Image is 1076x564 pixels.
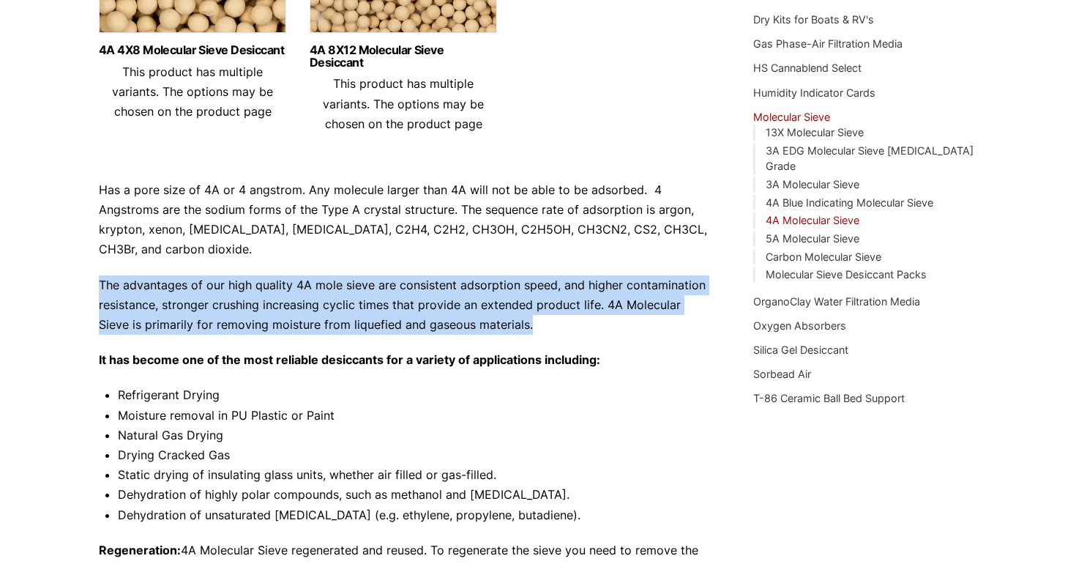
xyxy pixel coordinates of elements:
a: Humidity Indicator Cards [753,86,875,99]
p: The advantages of our high quality 4A mole sieve are consistent adsorption speed, and higher cont... [99,275,709,335]
a: Oxygen Absorbers [753,319,846,332]
a: 13X Molecular Sieve [766,126,864,138]
li: Dehydration of unsaturated [MEDICAL_DATA] (e.g. ethylene, propylene, butadiene). [118,505,709,525]
li: Static drying of insulating glass units, whether air filled or gas-filled. [118,465,709,485]
a: 5A Molecular Sieve [766,232,859,245]
a: 4A 8X12 Molecular Sieve Desiccant [310,44,497,69]
li: Drying Cracked Gas [118,445,709,465]
a: Carbon Molecular Sieve [766,251,881,263]
strong: It has become one of the most reliable desiccants for a variety of applications including: [99,352,600,367]
a: Silica Gel Desiccant [753,344,848,356]
span: This product has multiple variants. The options may be chosen on the product page [323,76,484,130]
li: Moisture removal in PU Plastic or Paint [118,406,709,426]
a: Sorbead Air [753,368,811,380]
a: Dry Kits for Boats & RV's [753,13,874,26]
a: 4A Molecular Sieve [766,214,859,226]
a: 4A 4X8 Molecular Sieve Desiccant [99,44,286,56]
a: HS Cannablend Select [753,62,862,74]
li: Natural Gas Drying [118,426,709,445]
span: This product has multiple variants. The options may be chosen on the product page [112,64,273,119]
a: Gas Phase-Air Filtration Media [753,37,903,50]
a: Molecular Sieve [753,111,830,123]
a: 3A EDG Molecular Sieve [MEDICAL_DATA] Grade [766,144,974,173]
li: Refrigerant Drying [118,385,709,405]
a: T-86 Ceramic Ball Bed Support [753,392,905,404]
strong: Regeneration: [99,543,181,557]
a: OrganoClay Water Filtration Media [753,295,920,308]
a: 4A Blue Indicating Molecular Sieve [766,196,933,209]
a: Molecular Sieve Desiccant Packs [766,268,927,281]
li: Dehydration of highly polar compounds, such as methanol and [MEDICAL_DATA]. [118,485,709,505]
p: Has a pore size of 4A or 4 angstrom. Any molecule larger than 4A will not be able to be adsorbed.... [99,180,709,260]
a: 3A Molecular Sieve [766,178,859,190]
